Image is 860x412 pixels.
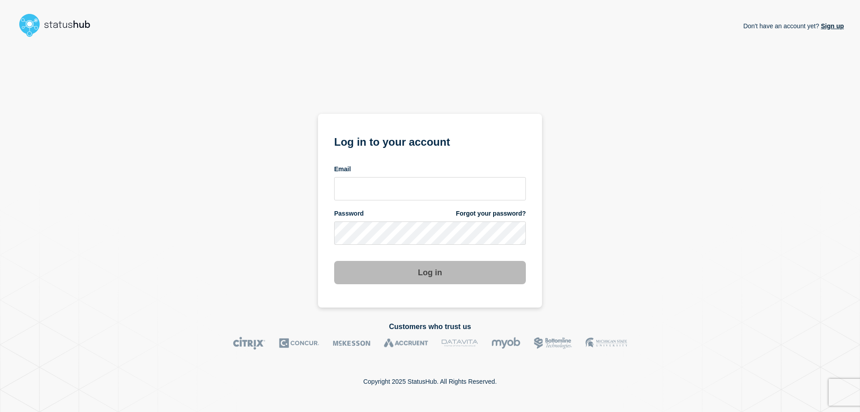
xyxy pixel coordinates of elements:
[585,337,627,350] img: MSU logo
[743,15,844,37] p: Don't have an account yet?
[16,11,101,39] img: StatusHub logo
[363,378,497,385] p: Copyright 2025 StatusHub. All Rights Reserved.
[334,221,526,245] input: password input
[491,337,520,350] img: myob logo
[534,337,572,350] img: Bottomline logo
[442,337,478,350] img: DataVita logo
[233,337,266,350] img: Citrix logo
[334,165,351,173] span: Email
[279,337,319,350] img: Concur logo
[456,209,526,218] a: Forgot your password?
[384,337,428,350] img: Accruent logo
[334,133,526,149] h1: Log in to your account
[819,22,844,30] a: Sign up
[334,209,364,218] span: Password
[334,177,526,200] input: email input
[334,261,526,284] button: Log in
[16,323,844,331] h2: Customers who trust us
[333,337,370,350] img: McKesson logo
